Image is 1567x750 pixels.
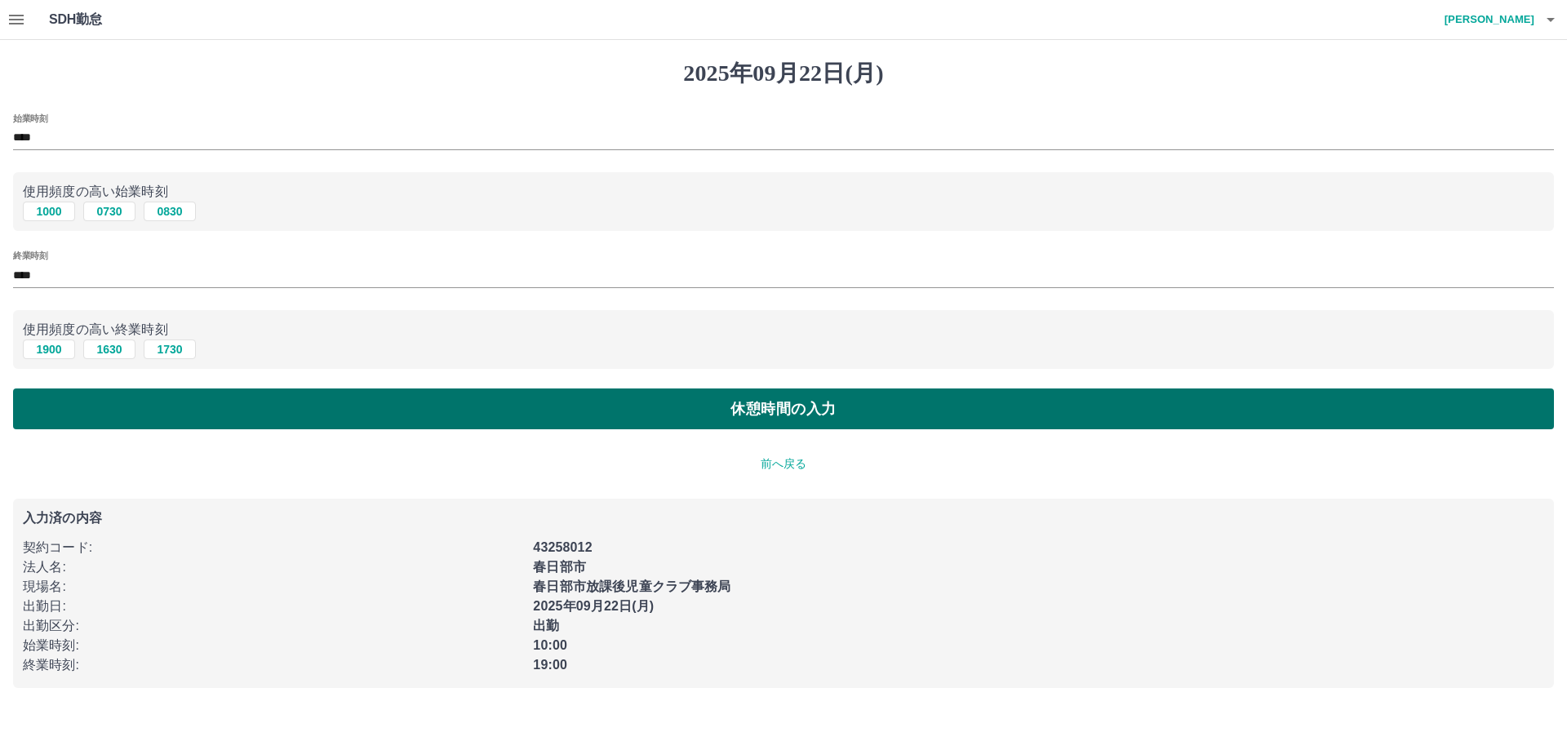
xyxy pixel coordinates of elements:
b: 19:00 [533,658,567,672]
b: 春日部市 [533,560,586,574]
button: 1000 [23,202,75,221]
button: 0830 [144,202,196,221]
p: 前へ戻る [13,455,1554,473]
label: 始業時刻 [13,112,47,124]
button: 1730 [144,339,196,359]
p: 現場名 : [23,577,523,597]
p: 出勤日 : [23,597,523,616]
p: 法人名 : [23,557,523,577]
button: 1630 [83,339,135,359]
b: 春日部市放課後児童クラブ事務局 [533,579,730,593]
b: 10:00 [533,638,567,652]
p: 契約コード : [23,538,523,557]
button: 休憩時間の入力 [13,388,1554,429]
b: 出勤 [533,619,559,632]
p: 使用頻度の高い終業時刻 [23,320,1544,339]
h1: 2025年09月22日(月) [13,60,1554,87]
b: 43258012 [533,540,592,554]
p: 使用頻度の高い始業時刻 [23,182,1544,202]
button: 1900 [23,339,75,359]
label: 終業時刻 [13,250,47,262]
p: 始業時刻 : [23,636,523,655]
b: 2025年09月22日(月) [533,599,654,613]
button: 0730 [83,202,135,221]
p: 入力済の内容 [23,512,1544,525]
p: 出勤区分 : [23,616,523,636]
p: 終業時刻 : [23,655,523,675]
